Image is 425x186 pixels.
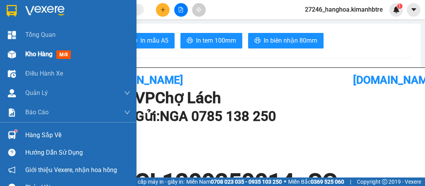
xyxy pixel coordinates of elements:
[180,33,242,48] button: printerIn tem 100mm
[186,177,282,186] span: Miền Nam
[7,25,69,36] div: 0785138250
[211,179,282,185] strong: 0708 023 035 - 0935 103 250
[174,3,188,17] button: file-add
[8,131,16,139] img: warehouse-icon
[284,180,286,183] span: ⚪️
[7,16,69,25] div: NGA
[74,16,141,25] div: THẮM
[8,108,16,117] img: solution-icon
[288,177,344,186] span: Miền Bắc
[8,31,16,39] img: dashboard-icon
[187,37,193,45] span: printer
[350,177,351,186] span: |
[125,33,175,48] button: printerIn mẫu A5
[196,7,201,12] span: aim
[73,43,84,51] span: CC :
[156,3,170,17] button: plus
[74,25,141,36] div: 0908796381
[8,70,16,78] img: warehouse-icon
[311,179,344,185] strong: 0369 525 060
[25,147,130,158] div: Hướng dẫn sử dụng
[398,3,401,9] span: 1
[8,166,16,174] span: notification
[25,107,49,117] span: Báo cáo
[7,56,141,66] div: Tên hàng: 1 BAO ( : 1 )
[77,55,87,66] span: SL
[192,3,206,17] button: aim
[25,165,117,175] span: Giới thiệu Vexere, nhận hoa hồng
[393,6,400,13] img: icon-new-feature
[248,33,324,48] button: printerIn biên nhận 80mm
[407,3,420,17] button: caret-down
[7,7,69,16] div: Chợ Lách
[124,90,130,96] span: down
[56,50,71,59] span: mới
[73,41,142,52] div: 40.000
[178,7,184,12] span: file-add
[382,179,387,184] span: copyright
[15,130,17,132] sup: 1
[25,129,130,141] div: Hàng sắp về
[254,37,261,45] span: printer
[25,88,48,98] span: Quản Lý
[8,89,16,97] img: warehouse-icon
[74,7,93,15] span: Nhận:
[410,6,417,13] span: caret-down
[124,177,184,186] span: Cung cấp máy in - giấy in:
[25,50,52,58] span: Kho hàng
[299,5,389,14] span: 27246_hanghoa.kimanhbtre
[74,7,141,16] div: Sài Gòn
[140,36,168,45] span: In mẫu A5
[397,3,402,9] sup: 1
[7,5,17,17] img: logo-vxr
[160,7,166,12] span: plus
[25,69,63,78] span: Điều hành xe
[8,149,16,156] span: question-circle
[124,109,130,115] span: down
[7,7,19,15] span: Gửi:
[25,30,56,40] span: Tổng Quan
[8,50,16,59] img: warehouse-icon
[196,36,236,45] span: In tem 100mm
[264,36,317,45] span: In biên nhận 80mm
